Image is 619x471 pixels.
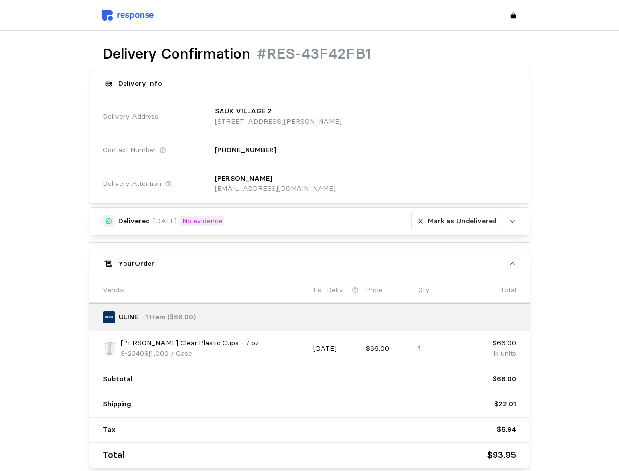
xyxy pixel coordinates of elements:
p: Est. Delivery [313,285,350,296]
p: Total [500,285,516,296]
button: Delivered[DATE]No evidenceMark as Undelivered [89,208,530,235]
p: Price [366,285,382,296]
div: YourOrder [89,278,530,468]
p: ULINE [119,312,138,323]
p: Shipping [103,399,131,410]
h5: Delivered [118,216,150,226]
p: $5.94 [497,424,516,435]
span: Delivery Attention [103,179,161,189]
p: 1 [418,343,464,354]
p: $66.00 [493,374,516,385]
p: [EMAIL_ADDRESS][DOMAIN_NAME] [215,183,336,194]
p: [STREET_ADDRESS][PERSON_NAME] [215,116,342,127]
p: Total [103,448,124,462]
p: Subtotal [103,374,133,385]
span: S-23409 [121,349,149,358]
span: | 1,000 / Case [149,349,192,358]
p: $66.00 [470,338,516,349]
p: SAUK VILLAGE 2 [215,106,272,117]
p: $66.00 [366,343,411,354]
h1: #RES-43F42FB1 [257,45,371,64]
img: S-23409 [103,341,117,356]
button: Mark as Undelivered [411,212,502,231]
img: svg%3e [102,10,154,21]
a: [PERSON_NAME] Clear Plastic Cups - 7 oz [121,338,259,349]
button: YourOrder [89,250,530,278]
h5: Delivery Info [118,78,162,89]
p: Qty [418,285,430,296]
p: Vendor [103,285,125,296]
p: $93.95 [487,448,516,462]
p: [DATE] [313,343,359,354]
span: Contact Number [103,145,156,156]
p: No evidence [182,216,223,227]
p: [PERSON_NAME] [215,173,272,184]
p: [DATE] [153,216,177,227]
p: [PHONE_NUMBER] [215,145,276,156]
p: · 1 Item ($66.00) [142,312,196,323]
p: 1k units [470,348,516,359]
p: Mark as Undelivered [428,216,497,227]
span: Delivery Address [103,111,158,122]
p: $22.01 [494,399,516,410]
h5: Your Order [118,259,154,269]
h1: Delivery Confirmation [102,45,250,64]
p: Tax [103,424,116,435]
